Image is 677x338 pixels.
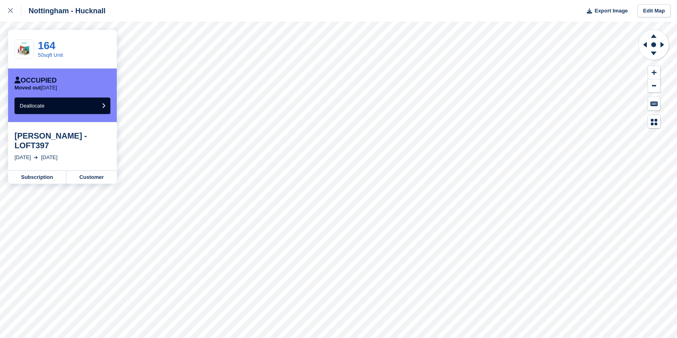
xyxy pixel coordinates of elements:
[14,97,110,114] button: Deallocate
[66,171,117,184] a: Customer
[648,97,660,110] button: Keyboard Shortcuts
[41,153,58,162] div: [DATE]
[594,7,627,15] span: Export Image
[14,153,31,162] div: [DATE]
[582,4,628,18] button: Export Image
[14,77,57,85] div: Occupied
[648,66,660,79] button: Zoom In
[8,171,66,184] a: Subscription
[648,79,660,93] button: Zoom Out
[21,6,106,16] div: Nottingham - Hucknall
[648,115,660,129] button: Map Legend
[38,39,55,52] a: 164
[38,52,63,58] a: 50sqft Unit
[638,4,671,18] a: Edit Map
[34,156,38,159] img: arrow-right-light-icn-cde0832a797a2874e46488d9cf13f60e5c3a73dbe684e267c42b8395dfbc2abf.svg
[14,85,41,91] span: Moved out
[20,103,44,109] span: Deallocate
[15,40,33,58] img: 50sqft-units.jpg
[14,85,57,91] p: [DATE]
[14,131,110,150] div: [PERSON_NAME] - LOFT397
